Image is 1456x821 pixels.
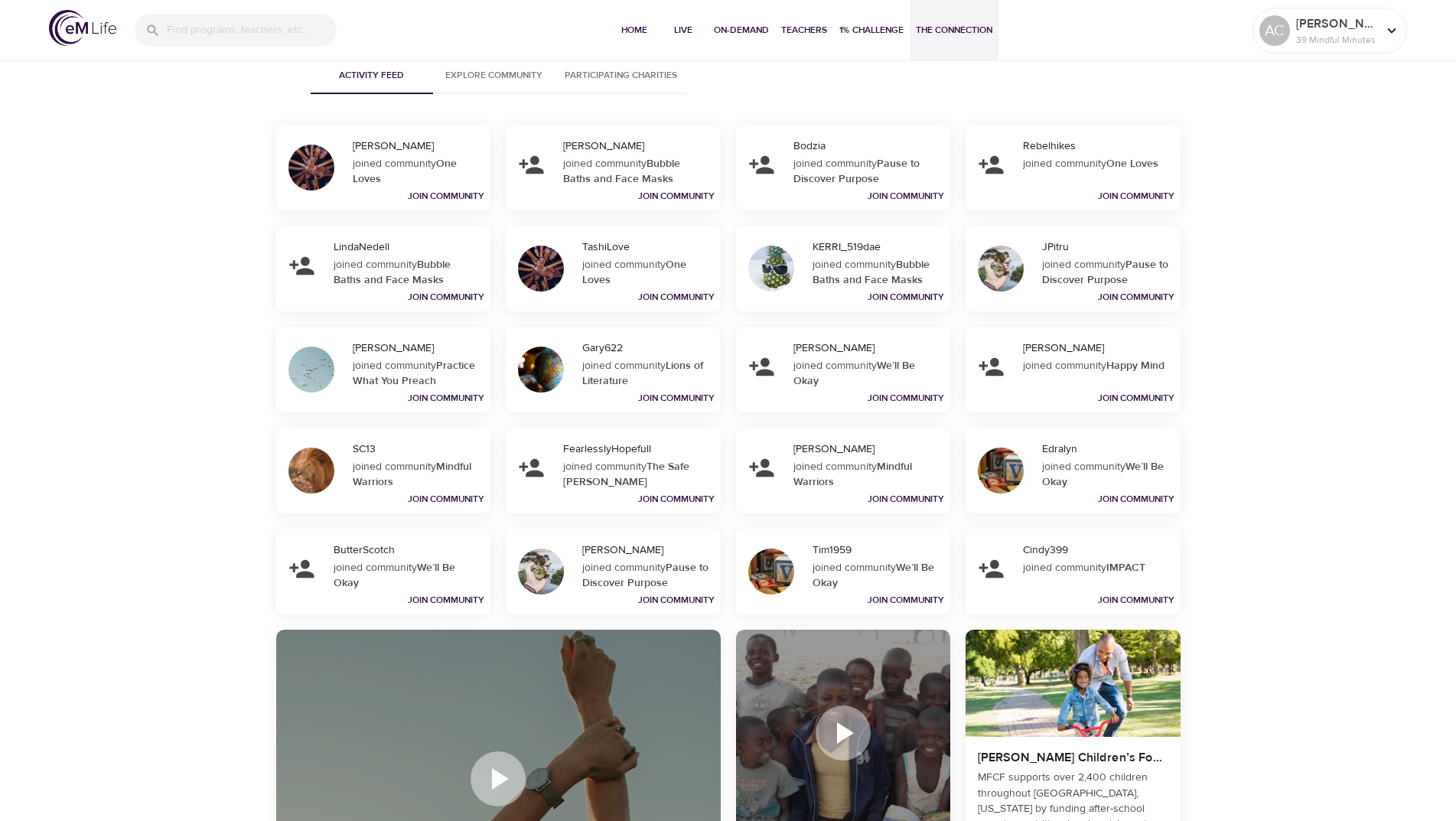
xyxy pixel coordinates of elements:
[408,190,484,202] a: Join Community
[408,594,484,606] a: Join Community
[1042,441,1174,457] div: Edralyn
[334,258,451,287] strong: Bubble Baths and Face Masks
[793,358,941,389] div: joined community
[353,441,485,457] div: SC13
[353,157,457,186] strong: One Loves
[49,10,116,46] img: logo
[813,257,941,288] div: joined community
[563,441,715,457] div: FearlesslyHopefull
[353,459,481,490] div: joined community
[1042,257,1171,288] div: joined community
[582,359,703,388] strong: Lions of Literature
[1023,156,1171,171] div: joined community
[334,542,485,558] div: ButterScotch
[1023,138,1174,154] div: Rebelhikes
[638,493,715,505] a: Join Community
[353,358,481,389] div: joined community
[1098,594,1174,606] a: Join Community
[442,67,546,83] span: Explore Community
[1106,359,1164,373] strong: Happy Mind
[1023,358,1171,373] div: joined community
[582,561,708,590] strong: Pause to Discover Purpose
[582,239,715,255] div: TashiLove
[167,14,337,47] input: Find programs, teachers, etc...
[813,560,941,591] div: joined community
[1042,239,1174,255] div: JPitru
[353,156,481,187] div: joined community
[1098,493,1174,505] a: Join Community
[638,291,715,303] a: Join Community
[1023,542,1174,558] div: Cindy399
[868,392,944,404] a: Join Community
[813,239,945,255] div: KERRI_519dae
[563,138,715,154] div: [PERSON_NAME]
[320,67,424,83] span: Activity Feed
[1296,15,1377,33] p: [PERSON_NAME] 1962
[582,358,711,389] div: joined community
[868,594,944,606] a: Join Community
[334,257,481,288] div: joined community
[563,459,711,490] div: joined community
[868,190,944,202] a: Join Community
[582,257,711,288] div: joined community
[582,542,715,558] div: [PERSON_NAME]
[1098,291,1174,303] a: Join Community
[1106,561,1145,575] strong: IMPACT
[1042,459,1171,490] div: joined community
[616,22,653,38] span: Home
[1023,340,1174,356] div: [PERSON_NAME]
[793,460,912,489] strong: Mindful Warriors
[1098,190,1174,202] a: Join Community
[408,392,484,404] a: Join Community
[563,460,689,489] strong: The Safe [PERSON_NAME]
[868,493,944,505] a: Join Community
[813,542,945,558] div: Tim1959
[793,359,915,388] strong: We’ll Be Okay
[793,157,920,186] strong: Pause to Discover Purpose
[813,561,934,590] strong: We’ll Be Okay
[334,239,485,255] div: LindaNedell
[638,190,715,202] a: Join Community
[1296,33,1377,47] p: 39 Mindful Minutes
[353,460,471,489] strong: Mindful Warriors
[665,22,702,38] span: Live
[408,291,484,303] a: Join Community
[563,157,680,186] strong: Bubble Baths and Face Masks
[353,359,475,388] strong: Practice What You Preach
[793,138,945,154] div: Bodzia
[839,22,904,38] span: 1% Challenge
[793,340,945,356] div: [PERSON_NAME]
[1042,258,1168,287] strong: Pause to Discover Purpose
[353,138,485,154] div: [PERSON_NAME]
[563,156,711,187] div: joined community
[334,560,481,591] div: joined community
[978,749,1168,767] div: [PERSON_NAME] Children’s Foundation Impact
[582,560,711,591] div: joined community
[916,22,992,38] span: The Connection
[582,258,686,287] strong: One Loves
[408,493,484,505] a: Join Community
[1023,560,1171,575] div: joined community
[868,291,944,303] a: Join Community
[334,561,455,590] strong: We’ll Be Okay
[1042,460,1164,489] strong: We’ll Be Okay
[793,459,941,490] div: joined community
[793,441,945,457] div: [PERSON_NAME]
[1098,392,1174,404] a: Join Community
[565,67,677,83] span: Participating Charities
[582,340,715,356] div: Gary622
[813,258,930,287] strong: Bubble Baths and Face Masks
[638,594,715,606] a: Join Community
[638,392,715,404] a: Join Community
[781,22,827,38] span: Teachers
[714,22,769,38] span: On-Demand
[353,340,485,356] div: [PERSON_NAME]
[793,156,941,187] div: joined community
[1106,157,1158,171] strong: One Loves
[1259,15,1290,46] div: AC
